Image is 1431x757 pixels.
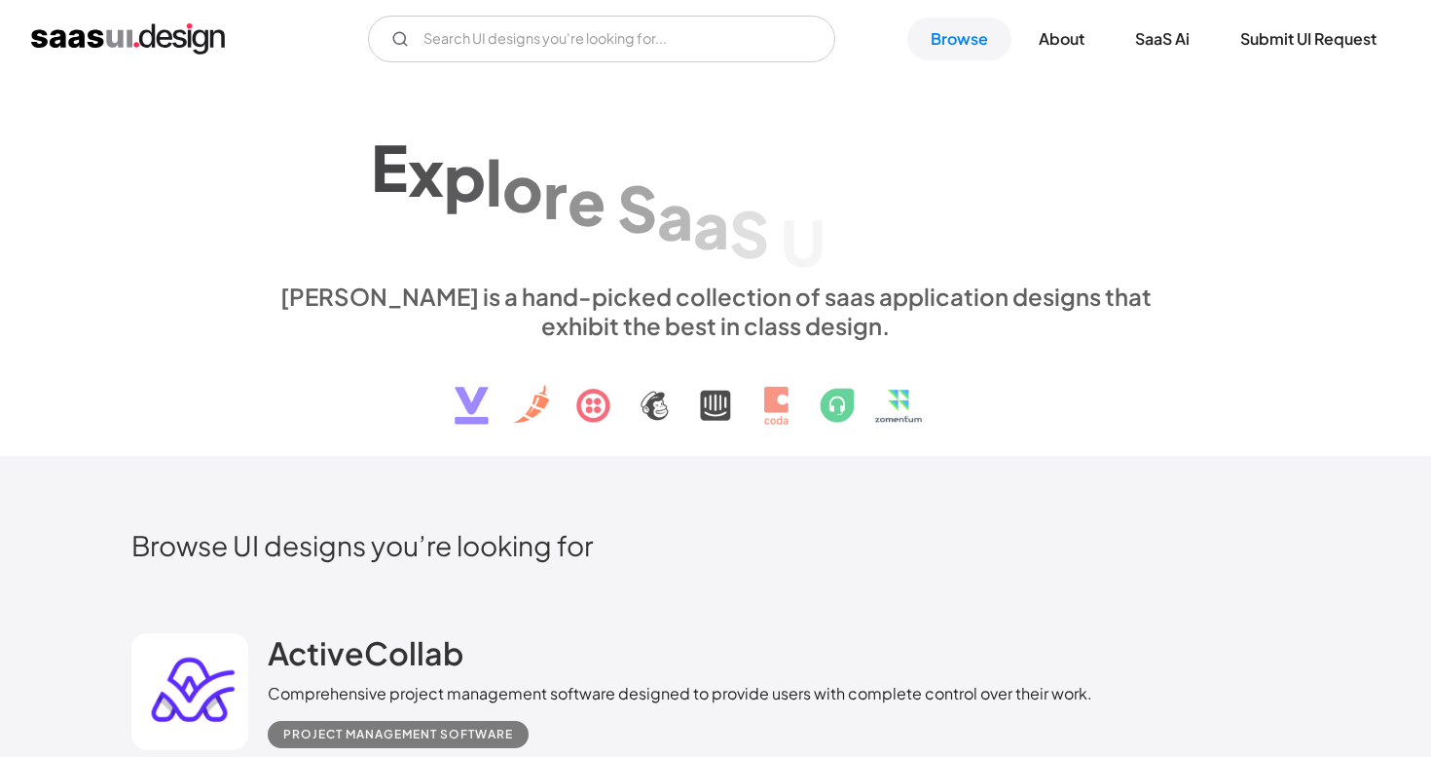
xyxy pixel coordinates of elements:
a: home [31,23,225,55]
div: a [693,187,729,262]
h2: Browse UI designs you’re looking for [131,528,1300,562]
a: Browse [907,18,1011,60]
input: Search UI designs you're looking for... [368,16,835,62]
h2: ActiveCollab [268,633,463,672]
div: S [729,196,769,271]
div: Comprehensive project management software designed to provide users with complete control over th... [268,682,1092,705]
a: About [1015,18,1108,60]
a: ActiveCollab [268,633,463,682]
div: Project Management Software [283,723,513,746]
div: S [617,170,657,246]
div: a [657,178,693,253]
div: x [408,134,444,209]
div: r [543,157,568,232]
div: o [502,150,543,225]
h1: Explore SaaS UI design patterns & interactions. [268,112,1163,262]
div: U [781,205,826,280]
form: Email Form [368,16,835,62]
div: p [444,139,486,214]
a: SaaS Ai [1112,18,1213,60]
div: E [371,130,408,205]
div: e [568,164,605,239]
div: [PERSON_NAME] is a hand-picked collection of saas application designs that exhibit the best in cl... [268,282,1163,340]
a: Submit UI Request [1217,18,1400,60]
img: text, icon, saas logo [421,340,1010,441]
div: l [486,144,502,219]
